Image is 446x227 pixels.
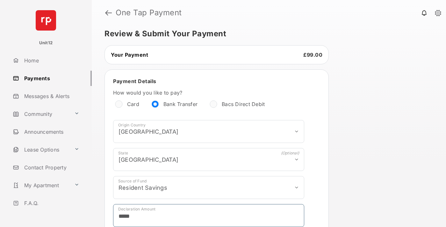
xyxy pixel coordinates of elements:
[222,101,265,107] label: Bacs Direct Debit
[111,52,148,58] span: Your Payment
[36,10,56,31] img: svg+xml;base64,PHN2ZyB4bWxucz0iaHR0cDovL3d3dy53My5vcmcvMjAwMC9zdmciIHdpZHRoPSI2NCIgaGVpZ2h0PSI2NC...
[10,53,92,68] a: Home
[10,195,92,211] a: F.A.Q.
[10,106,72,122] a: Community
[163,101,198,107] label: Bank Transfer
[127,101,139,107] label: Card
[10,71,92,86] a: Payments
[39,40,53,46] p: Unit12
[10,178,72,193] a: My Apartment
[10,89,92,104] a: Messages & Alerts
[116,9,182,17] strong: One Tap Payment
[113,89,304,96] label: How would you like to pay?
[10,142,72,157] a: Lease Options
[303,52,322,58] span: £99.00
[104,30,428,38] h5: Review & Submit Your Payment
[10,160,92,175] a: Contact Property
[113,78,156,84] span: Payment Details
[10,124,92,139] a: Announcements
